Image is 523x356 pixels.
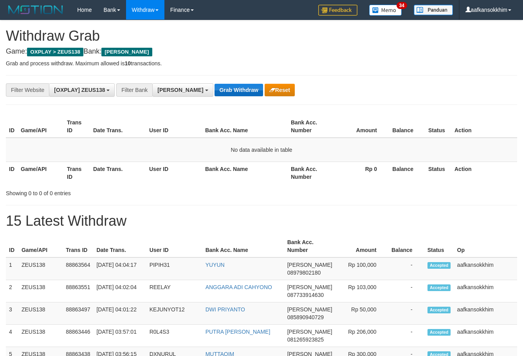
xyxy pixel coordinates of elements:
[6,302,18,325] td: 3
[152,83,213,97] button: [PERSON_NAME]
[6,162,18,184] th: ID
[90,162,146,184] th: Date Trans.
[18,280,63,302] td: ZEUS138
[427,262,451,269] span: Accepted
[27,48,83,56] span: OXPLAY > ZEUS138
[63,257,93,280] td: 88863564
[454,302,517,325] td: aafkansokkhim
[93,280,146,302] td: [DATE] 04:02:04
[93,235,146,257] th: Date Trans.
[335,257,388,280] td: Rp 100,000
[206,284,272,290] a: ANGGARA ADI CAHYONO
[18,257,63,280] td: ZEUS138
[287,329,332,335] span: [PERSON_NAME]
[18,325,63,347] td: ZEUS138
[6,4,65,16] img: MOTION_logo.png
[6,115,18,138] th: ID
[287,306,332,313] span: [PERSON_NAME]
[6,186,212,197] div: Showing 0 to 0 of 0 entries
[146,235,202,257] th: User ID
[93,302,146,325] td: [DATE] 04:01:22
[335,302,388,325] td: Rp 50,000
[334,162,389,184] th: Rp 0
[287,336,324,343] span: Copy 081265923825 to clipboard
[18,162,64,184] th: Game/API
[287,262,332,268] span: [PERSON_NAME]
[202,162,288,184] th: Bank Acc. Name
[202,235,284,257] th: Bank Acc. Name
[389,162,425,184] th: Balance
[369,5,402,16] img: Button%20Memo.svg
[6,138,517,162] td: No data available in table
[146,302,202,325] td: KEJUNYOT12
[90,115,146,138] th: Date Trans.
[63,302,93,325] td: 88863497
[451,162,517,184] th: Action
[101,48,152,56] span: [PERSON_NAME]
[454,280,517,302] td: aafkansokkhim
[63,280,93,302] td: 88863551
[18,235,63,257] th: Game/API
[124,60,131,67] strong: 10
[54,87,105,93] span: [OXPLAY] ZEUS138
[146,162,202,184] th: User ID
[18,302,63,325] td: ZEUS138
[63,235,93,257] th: Trans ID
[427,307,451,313] span: Accepted
[388,280,424,302] td: -
[146,257,202,280] td: PIPIH31
[146,280,202,302] td: REELAY
[93,325,146,347] td: [DATE] 03:57:01
[202,115,288,138] th: Bank Acc. Name
[287,270,321,276] span: Copy 08979802180 to clipboard
[284,235,335,257] th: Bank Acc. Number
[335,325,388,347] td: Rp 206,000
[215,84,263,96] button: Grab Withdraw
[64,162,90,184] th: Trans ID
[206,306,245,313] a: DWI PRIYANTO
[265,84,295,96] button: Reset
[157,87,203,93] span: [PERSON_NAME]
[388,235,424,257] th: Balance
[146,325,202,347] td: R0L4S3
[454,325,517,347] td: aafkansokkhim
[454,257,517,280] td: aafkansokkhim
[425,115,451,138] th: Status
[63,325,93,347] td: 88863446
[414,5,453,15] img: panduan.png
[427,329,451,336] span: Accepted
[287,314,324,320] span: Copy 085890940729 to clipboard
[64,115,90,138] th: Trans ID
[18,115,64,138] th: Game/API
[334,115,389,138] th: Amount
[49,83,115,97] button: [OXPLAY] ZEUS138
[116,83,152,97] div: Filter Bank
[6,59,517,67] p: Grab and process withdraw. Maximum allowed is transactions.
[454,235,517,257] th: Op
[397,2,407,9] span: 34
[388,302,424,325] td: -
[427,284,451,291] span: Accepted
[6,83,49,97] div: Filter Website
[206,262,225,268] a: YUYUN
[335,280,388,302] td: Rp 103,000
[6,257,18,280] td: 1
[425,162,451,184] th: Status
[6,235,18,257] th: ID
[388,325,424,347] td: -
[288,115,334,138] th: Bank Acc. Number
[388,257,424,280] td: -
[318,5,357,16] img: Feedback.jpg
[93,257,146,280] td: [DATE] 04:04:17
[335,235,388,257] th: Amount
[6,325,18,347] td: 4
[206,329,271,335] a: PUTRA [PERSON_NAME]
[6,28,517,44] h1: Withdraw Grab
[424,235,454,257] th: Status
[146,115,202,138] th: User ID
[287,292,324,298] span: Copy 087733914630 to clipboard
[6,48,517,56] h4: Game: Bank:
[287,284,332,290] span: [PERSON_NAME]
[389,115,425,138] th: Balance
[451,115,517,138] th: Action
